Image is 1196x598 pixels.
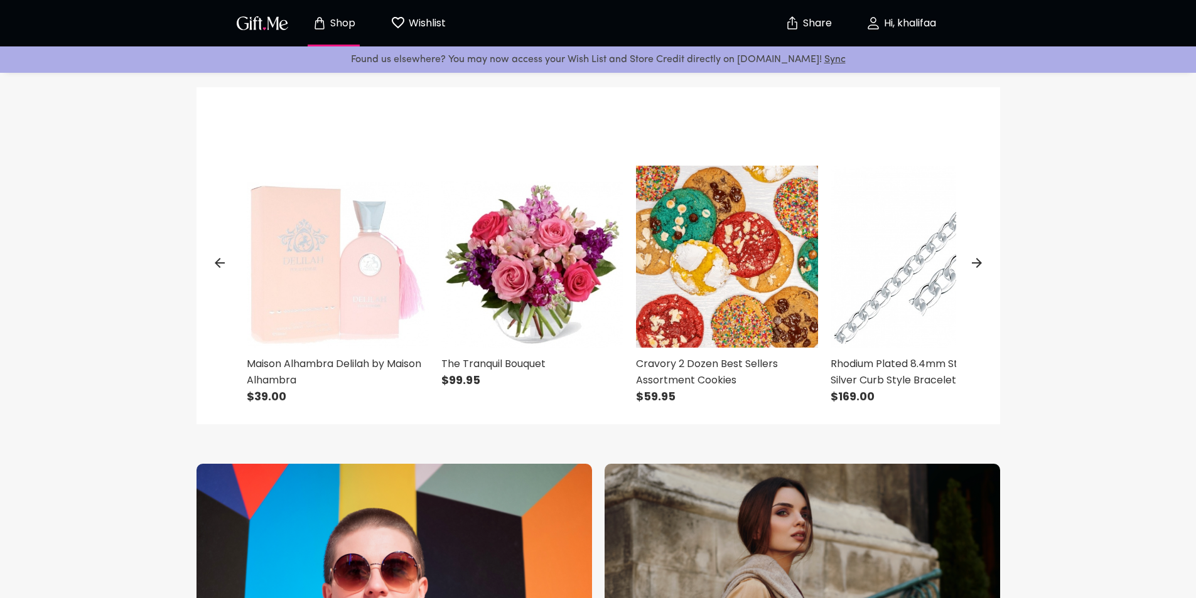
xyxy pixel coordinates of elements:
p: The Tranquil Bouquet [441,356,623,372]
div: Maison Alhambra Delilah by Maison AlhambraMaison Alhambra Delilah by Maison Alhambra$39.00 [240,87,435,408]
a: Maison Alhambra Delilah by Maison AlhambraMaison Alhambra Delilah by Maison Alhambra$39.00 [247,87,429,405]
p: Wishlist [406,15,446,31]
p: $39.00 [247,388,429,405]
img: The Tranquil Bouquet [441,87,623,348]
a: Sync [824,55,846,65]
img: Maison Alhambra Delilah by Maison Alhambra [247,87,429,348]
button: Wishlist page [384,3,453,43]
p: $169.00 [831,388,1013,405]
img: Rhodium Plated 8.4mm Sterling Silver Curb Style Bracelet [831,87,1013,348]
div: The Tranquil BouquetThe Tranquil Bouquet$99.95 [435,87,630,392]
p: Share [800,18,832,29]
img: Cravory 2 Dozen Best Sellers Assortment Cookies [636,87,818,348]
div: Cravory 2 Dozen Best Sellers Assortment CookiesCravory 2 Dozen Best Sellers Assortment Cookies$59.95 [630,87,824,408]
p: $59.95 [636,388,818,405]
img: GiftMe Logo [234,14,291,32]
div: Rhodium Plated 8.4mm Sterling Silver Curb Style BraceletRhodium Plated 8.4mm Sterling Silver Curb... [824,87,1019,408]
p: Hi, khalifaa [881,18,936,29]
button: GiftMe Logo [233,16,292,31]
p: Found us elsewhere? You may now access your Wish List and Store Credit directly on [DOMAIN_NAME]! [10,51,1186,68]
p: Maison Alhambra Delilah by Maison Alhambra [247,356,429,388]
p: Cravory 2 Dozen Best Sellers Assortment Cookies [636,356,818,388]
button: Share [787,1,831,45]
p: Rhodium Plated 8.4mm Sterling Silver Curb Style Bracelet [831,356,1013,388]
button: Hi, khalifaa [838,3,964,43]
a: Cravory 2 Dozen Best Sellers Assortment CookiesCravory 2 Dozen Best Sellers Assortment Cookies$59.95 [636,87,818,405]
img: secure [785,16,800,31]
p: $99.95 [441,372,623,388]
a: Rhodium Plated 8.4mm Sterling Silver Curb Style BraceletRhodium Plated 8.4mm Sterling Silver Curb... [831,87,1013,405]
p: Shop [327,18,355,29]
a: The Tranquil BouquetThe Tranquil Bouquet$99.95 [441,87,623,388]
button: Store page [299,3,369,43]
